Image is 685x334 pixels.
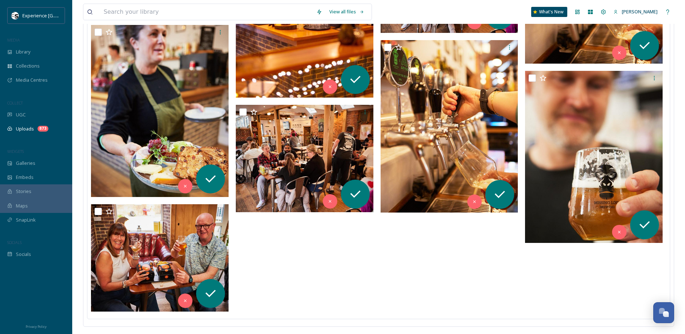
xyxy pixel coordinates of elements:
[12,12,19,19] img: WSCC%20ES%20Socials%20Icon%20-%20Secondary%20-%20Black.jpg
[16,48,30,55] span: Library
[7,149,24,154] span: WIDGETS
[7,100,23,106] span: COLLECT
[525,71,663,243] img: ext_1756897964.128427_dan@missinglinkbrewing.com-20250601ML007.jpg
[91,204,229,312] img: ext_1756897963.827412_dan@missinglinkbrewing.com-PHOTO-2025-05-07-18-05-58.jpg
[16,111,26,118] span: UGC
[91,25,229,197] img: ext_1756897965.679863_dan@missinglinkbrewing.com-20250601ML027.jpg
[16,202,28,209] span: Maps
[16,217,36,223] span: SnapLink
[610,5,661,19] a: [PERSON_NAME]
[326,5,368,19] a: View all files
[22,12,94,19] span: Experience [GEOGRAPHIC_DATA]
[531,7,567,17] a: What's New
[16,174,34,181] span: Embeds
[16,160,35,167] span: Galleries
[653,302,674,323] button: Open Chat
[622,8,658,15] span: [PERSON_NAME]
[16,125,34,132] span: Uploads
[381,40,518,212] img: ext_1756897964.419233_dan@missinglinkbrewing.com-20250601ML010.jpg
[7,37,20,43] span: MEDIA
[16,77,48,83] span: Media Centres
[26,324,47,329] span: Privacy Policy
[38,126,48,132] div: 873
[100,4,313,20] input: Search your library
[236,105,373,212] img: ext_1756897963.826934_dan@missinglinkbrewing.com-PHOTO-2025-05-07-18-05-59.jpg
[16,188,31,195] span: Stories
[16,251,31,258] span: Socials
[7,240,22,245] span: SOCIALS
[26,322,47,330] a: Privacy Policy
[16,63,40,69] span: Collections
